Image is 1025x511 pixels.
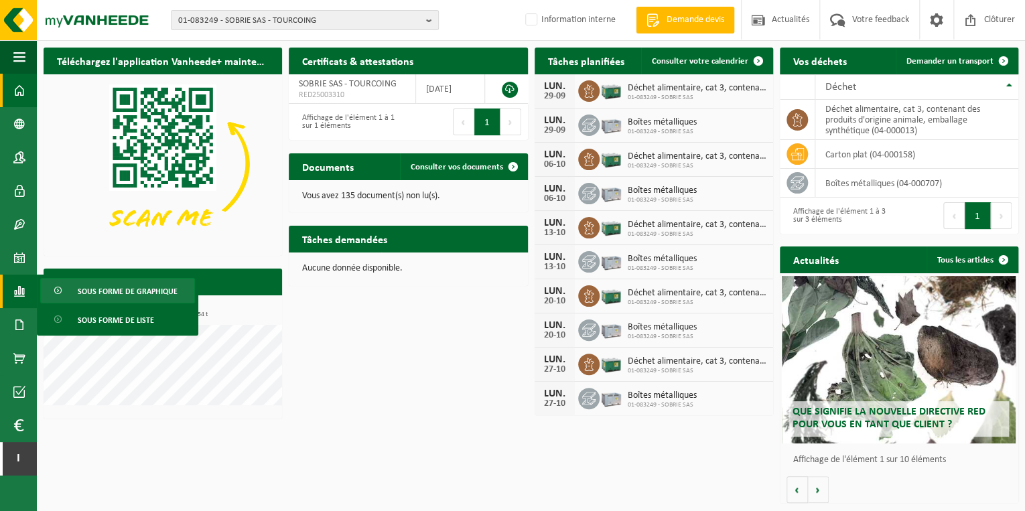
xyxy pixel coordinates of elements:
span: Boîtes métalliques [628,322,697,333]
span: 01-083249 - SOBRIE SAS [628,333,697,341]
div: Affichage de l'élément 1 à 1 sur 1 éléments [295,107,401,137]
span: 01-083249 - SOBRIE SAS - TOURCOING [178,11,421,31]
button: Next [500,108,521,135]
span: SOBRIE SAS - TOURCOING [299,79,397,89]
div: 20-10 [541,331,568,340]
a: Sous forme de liste [40,307,195,332]
button: Previous [453,108,474,135]
div: 27-10 [541,399,568,409]
div: LUN. [541,388,568,399]
div: 13-10 [541,228,568,238]
div: LUN. [541,81,568,92]
span: 01-083249 - SOBRIE SAS [628,299,766,307]
button: 1 [965,202,991,229]
p: Affichage de l'élément 1 sur 10 éléments [793,455,1012,465]
h2: Tâches planifiées [535,48,638,74]
h2: Vos déchets [780,48,860,74]
a: Consulter votre calendrier [641,48,772,74]
div: LUN. [541,218,568,228]
button: 1 [474,108,500,135]
span: Consulter vos documents [411,163,503,171]
p: Aucune donnée disponible. [302,264,514,273]
span: 01-083249 - SOBRIE SAS [628,128,697,136]
img: PB-LB-0680-HPE-GY-01 [600,317,622,340]
p: Vous avez 135 document(s) non lu(s). [302,192,514,201]
div: LUN. [541,354,568,365]
span: Déchet alimentaire, cat 3, contenant des produits d'origine animale, emballage s... [628,83,766,94]
div: Affichage de l'élément 1 à 3 sur 3 éléments [787,201,892,230]
img: PB-LB-0680-HPE-GY-01 [600,386,622,409]
td: carton plat (04-000158) [815,140,1018,169]
span: Sous forme de liste [78,307,154,333]
h2: Tâches demandées [289,226,401,252]
label: Information interne [523,10,616,30]
img: PB-LB-0680-HPE-GY-01 [600,181,622,204]
span: 01-083249 - SOBRIE SAS [628,162,766,170]
span: Sous forme de graphique [78,279,178,304]
div: 29-09 [541,92,568,101]
span: I [13,442,23,476]
img: Download de VHEPlus App [44,74,282,253]
a: Consulter les rapports [165,295,281,321]
a: Demande devis [636,7,734,33]
button: Vorige [787,476,808,503]
button: Previous [943,202,965,229]
span: Boîtes métalliques [628,117,697,128]
img: PB-LB-0680-HPE-GY-01 [600,113,622,135]
h2: Documents [289,153,367,179]
div: 29-09 [541,126,568,135]
h2: Téléchargez l'application Vanheede+ maintenant! [44,48,282,74]
div: LUN. [541,184,568,194]
div: 06-10 [541,160,568,169]
div: 06-10 [541,194,568,204]
span: Demander un transport [906,57,994,66]
img: PB-LB-0680-HPE-GN-01 [600,283,622,306]
span: Que signifie la nouvelle directive RED pour vous en tant que client ? [792,407,985,430]
span: Demande devis [663,13,728,27]
a: Que signifie la nouvelle directive RED pour vous en tant que client ? [782,276,1016,443]
button: Next [991,202,1012,229]
td: [DATE] [416,74,485,104]
img: PB-LB-0680-HPE-GN-01 [600,147,622,169]
a: Tous les articles [927,246,1017,273]
span: 01-083249 - SOBRIE SAS [628,367,766,375]
div: LUN. [541,320,568,331]
img: PB-LB-0680-HPE-GN-01 [600,78,622,101]
span: Déchet alimentaire, cat 3, contenant des produits d'origine animale, emballage s... [628,356,766,367]
img: PB-LB-0680-HPE-GN-01 [600,215,622,238]
div: 13-10 [541,263,568,272]
a: Consulter vos documents [400,153,527,180]
td: boîtes métalliques (04-000707) [815,169,1018,198]
span: 01-083249 - SOBRIE SAS [628,265,697,273]
div: 20-10 [541,297,568,306]
div: 27-10 [541,365,568,374]
h2: Certificats & attestations [289,48,427,74]
span: Déchet alimentaire, cat 3, contenant des produits d'origine animale, emballage s... [628,220,766,230]
div: LUN. [541,115,568,126]
span: 01-083249 - SOBRIE SAS [628,230,766,238]
td: déchet alimentaire, cat 3, contenant des produits d'origine animale, emballage synthétique (04-00... [815,100,1018,140]
span: Déchet [825,82,856,92]
span: RED25003310 [299,90,405,100]
span: Déchet alimentaire, cat 3, contenant des produits d'origine animale, emballage s... [628,288,766,299]
h2: Actualités [780,246,852,273]
div: LUN. [541,252,568,263]
span: Consulter votre calendrier [652,57,748,66]
span: Boîtes métalliques [628,254,697,265]
span: 01-083249 - SOBRIE SAS [628,196,697,204]
span: 01-083249 - SOBRIE SAS [628,401,697,409]
h2: Rapports 2025 / 2024 [44,269,167,295]
span: Boîtes métalliques [628,390,697,401]
img: PB-LB-0680-HPE-GY-01 [600,249,622,272]
button: 01-083249 - SOBRIE SAS - TOURCOING [171,10,439,30]
button: Volgende [808,476,829,503]
a: Demander un transport [896,48,1017,74]
span: Déchet alimentaire, cat 3, contenant des produits d'origine animale, emballage s... [628,151,766,162]
img: PB-LB-0680-HPE-GN-01 [600,352,622,374]
span: 01-083249 - SOBRIE SAS [628,94,766,102]
div: LUN. [541,286,568,297]
span: Boîtes métalliques [628,186,697,196]
div: LUN. [541,149,568,160]
a: Sous forme de graphique [40,278,195,303]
